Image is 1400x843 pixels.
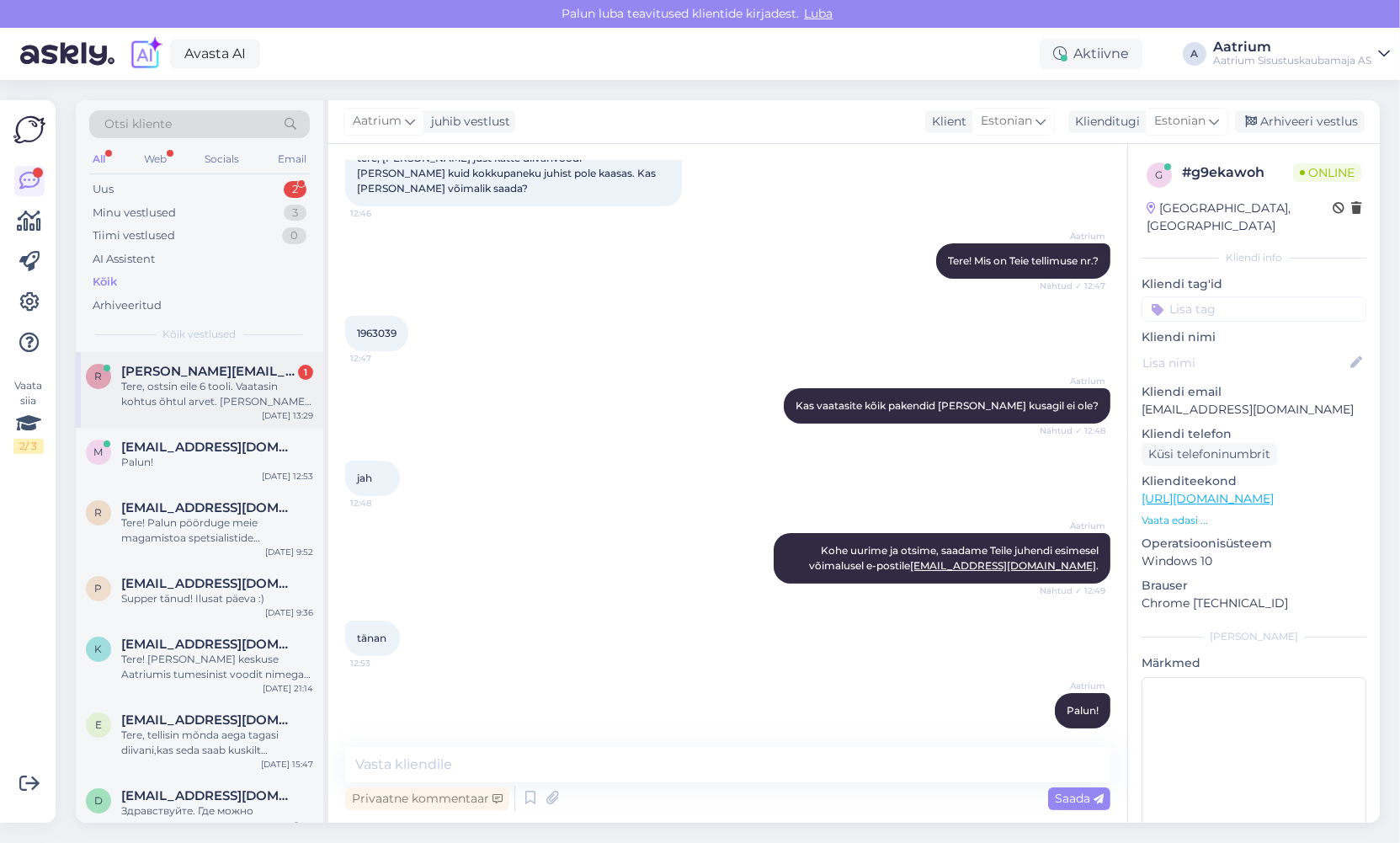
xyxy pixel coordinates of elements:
span: Estonian [981,112,1032,131]
p: Klienditeekond [1142,472,1366,490]
span: 12:47 [350,352,413,365]
a: Avasta AI [170,40,260,68]
input: Lisa tag [1142,296,1366,322]
div: [DATE] 21:14 [263,682,313,695]
span: Nähtud ✓ 12:47 [1040,280,1105,292]
span: g [1156,168,1163,181]
div: Tere, ostsin eile 6 tooli. Vaatasin kohtus õhtul arvet. [PERSON_NAME] on kirjas tooli hinnaks 65 ... [121,379,313,409]
p: Märkmed [1142,654,1366,672]
div: Vaata siia [13,378,44,454]
span: p [95,582,103,595]
div: [DATE] 12:53 [262,470,313,483]
span: Nähtud ✓ 12:49 [1040,584,1105,597]
span: 12:53 [350,657,413,670]
span: m [94,446,104,458]
span: tere, [PERSON_NAME] just kätte diivanvoodi [PERSON_NAME] kuid kokkupaneku juhist pole kaasas. Kas... [357,152,658,195]
span: merike.helistvee@gmail.com [121,440,296,455]
div: # g9ekawoh [1182,163,1293,183]
p: Windows 10 [1142,552,1366,570]
div: [DATE] 9:52 [265,546,313,558]
div: Kliendi info [1142,250,1366,265]
span: kerstiu@gmal.com [121,637,296,652]
span: e.rannaste@gmail.com [121,712,296,728]
span: 12:53 [1042,729,1105,742]
div: Socials [201,148,242,170]
span: dzudi@mail.ru [121,788,296,803]
span: Aatrium [1042,520,1105,532]
img: explore-ai [128,36,163,72]
span: 12:46 [350,207,413,220]
a: AatriumAatrium Sisustuskaubamaja AS [1213,40,1390,67]
div: 2 / 3 [13,439,44,454]
div: Aatrium Sisustuskaubamaja AS [1213,54,1371,67]
p: Brauser [1142,577,1366,595]
div: Minu vestlused [93,205,176,221]
div: Email [274,148,310,170]
span: Estonian [1154,112,1206,131]
div: [DATE] 9:36 [265,606,313,619]
span: 1963039 [357,327,397,339]
span: Aatrium [1042,230,1105,243]
div: Aktiivne [1040,39,1142,69]
div: Klient [925,113,966,131]
span: k [95,643,103,655]
div: Uus [93,181,114,198]
span: Nähtud ✓ 12:48 [1040,424,1105,437]
p: [EMAIL_ADDRESS][DOMAIN_NAME] [1142,401,1366,419]
span: Tere! Mis on Teie tellimuse nr.? [948,254,1099,267]
p: Operatsioonisüsteem [1142,535,1366,552]
div: Arhiveeritud [93,297,162,314]
div: Aatrium [1213,40,1371,54]
span: Robert.parnik@gmail.com [121,364,296,379]
span: Aatrium [1042,375,1105,387]
span: jah [357,472,372,484]
input: Lisa nimi [1142,354,1347,372]
span: Otsi kliente [104,115,172,133]
span: Saada [1055,791,1104,806]
span: R [95,370,103,382]
div: Здравствуйте. Где можно посмотреть эту кровать в живую? Материал и т.д [121,803,313,834]
div: Klienditugi [1068,113,1140,131]
div: Tere, tellisin mõnda aega tagasi diivani,kas seda saab kuskilt [PERSON_NAME] mis [PERSON_NAME] te... [121,728,313,758]
div: [DATE] 13:29 [262,409,313,422]
span: Luba [800,6,838,21]
span: 12:48 [350,497,413,510]
span: d [94,794,103,807]
span: Kohe uurime ja otsime, saadame Teile juhendi esimesel võimalusel e-postile . [809,544,1101,572]
div: Tere! Palun pöörduge meie magamistoa spetsialistide [PERSON_NAME]: [EMAIL_ADDRESS][DOMAIN_NAME] v... [121,515,313,546]
span: Online [1293,163,1361,182]
div: Tere! [PERSON_NAME] keskuse Aatriumis tumesinist voodit nimega Rubi. Väga meeldis aga sellel oli ... [121,652,313,682]
div: AI Assistent [93,251,155,268]
span: riina.kngro60@gmail.com [121,500,296,515]
div: 1 [298,365,313,380]
p: Kliendi tag'id [1142,275,1366,293]
div: A [1183,42,1206,66]
div: [PERSON_NAME] [1142,629,1366,644]
span: Aatrium [353,112,402,131]
span: tänan [357,632,386,644]
div: All [89,148,109,170]
p: Vaata edasi ... [1142,513,1366,528]
span: Kas vaatasite kõik pakendid [PERSON_NAME] kusagil ei ole? [796,399,1099,412]
span: peeter@vlt.ee [121,576,296,591]
div: 2 [284,181,306,198]
div: Arhiveeri vestlus [1235,110,1365,133]
div: Küsi telefoninumbrit [1142,443,1277,466]
div: Supper tänud! Ilusat päeva :) [121,591,313,606]
span: r [95,506,103,519]
div: Privaatne kommentaar [345,787,509,810]
div: [DATE] 15:47 [261,758,313,771]
a: [EMAIL_ADDRESS][DOMAIN_NAME] [910,559,1096,572]
p: Kliendi nimi [1142,328,1366,346]
p: Kliendi telefon [1142,425,1366,443]
span: Aatrium [1042,680,1105,692]
div: 0 [282,227,306,244]
p: Kliendi email [1142,383,1366,401]
span: e [95,718,102,731]
div: [GEOGRAPHIC_DATA], [GEOGRAPHIC_DATA] [1147,200,1333,235]
div: Kõik [93,274,117,291]
span: Palun! [1067,704,1099,717]
span: Kõik vestlused [163,327,237,342]
div: juhib vestlust [424,113,510,131]
div: 3 [284,205,306,221]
